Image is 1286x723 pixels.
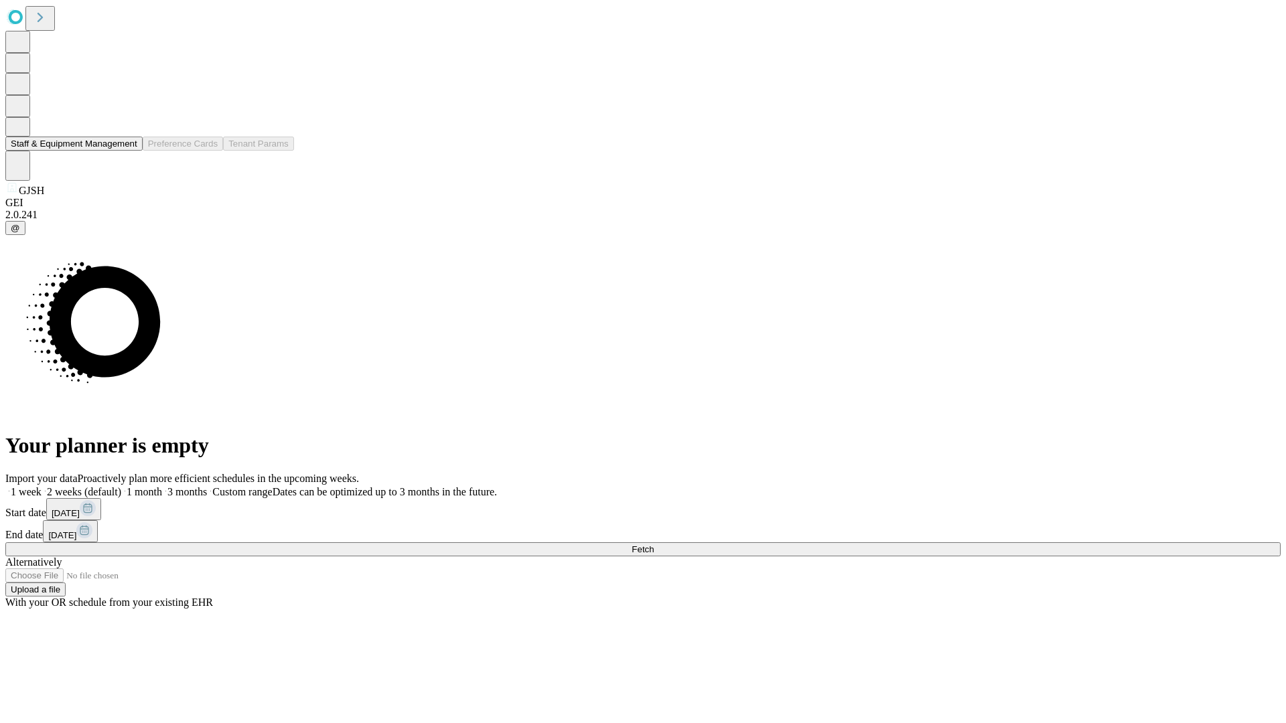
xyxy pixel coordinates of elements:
span: [DATE] [52,508,80,518]
button: Upload a file [5,582,66,596]
div: Start date [5,498,1281,520]
button: [DATE] [46,498,101,520]
span: Dates can be optimized up to 3 months in the future. [273,486,497,497]
span: Proactively plan more efficient schedules in the upcoming weeks. [78,473,359,484]
div: GEI [5,197,1281,209]
span: 1 week [11,486,42,497]
span: Custom range [212,486,272,497]
span: Import your data [5,473,78,484]
span: 2 weeks (default) [47,486,121,497]
button: Fetch [5,542,1281,556]
div: 2.0.241 [5,209,1281,221]
button: [DATE] [43,520,98,542]
button: Staff & Equipment Management [5,137,143,151]
span: GJSH [19,185,44,196]
span: Alternatively [5,556,62,568]
button: @ [5,221,25,235]
div: End date [5,520,1281,542]
button: Preference Cards [143,137,223,151]
span: @ [11,223,20,233]
span: 3 months [167,486,207,497]
span: Fetch [632,544,654,554]
button: Tenant Params [223,137,294,151]
span: 1 month [127,486,162,497]
span: [DATE] [48,530,76,540]
span: With your OR schedule from your existing EHR [5,596,213,608]
h1: Your planner is empty [5,433,1281,458]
